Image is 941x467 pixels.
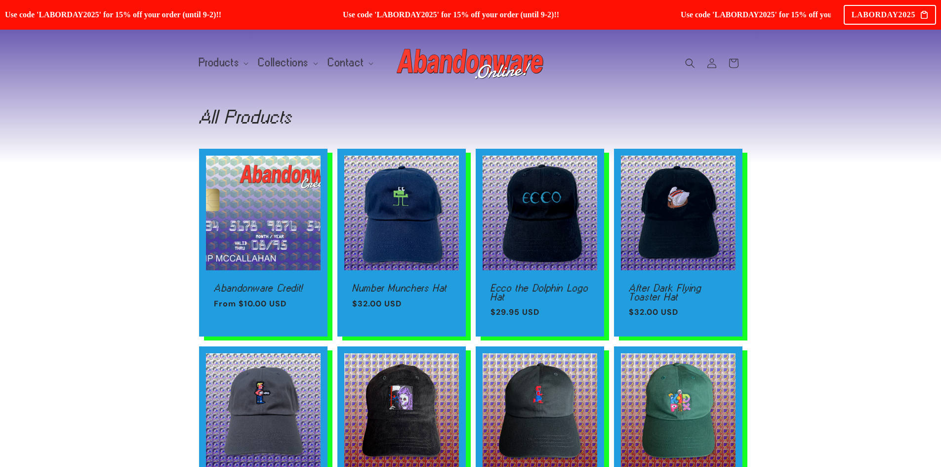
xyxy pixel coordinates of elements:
[193,52,253,73] summary: Products
[343,10,668,19] span: Use code 'LABORDAY2025' for 15% off your order (until 9-2)!!
[679,52,701,74] summary: Search
[199,58,240,67] span: Products
[214,284,313,293] a: Abandonware Credit!
[629,284,728,301] a: After Dark Flying Toaster Hat
[844,5,936,25] div: LABORDAY2025
[322,52,377,73] summary: Contact
[491,284,589,301] a: Ecco the Dolphin Logo Hat
[393,40,548,86] a: Abandonware
[397,43,545,83] img: Abandonware
[199,109,742,125] h1: All Products
[352,284,451,293] a: Number Munchers Hat
[258,58,309,67] span: Collections
[5,10,330,19] span: Use code 'LABORDAY2025' for 15% off your order (until 9-2)!!
[252,52,322,73] summary: Collections
[328,58,364,67] span: Contact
